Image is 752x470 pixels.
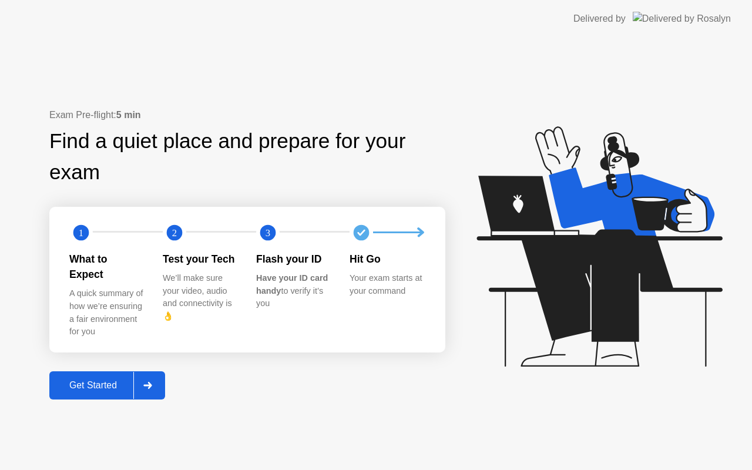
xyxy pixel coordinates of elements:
text: 3 [266,227,270,238]
div: Test your Tech [163,251,237,267]
b: 5 min [116,110,141,120]
div: Flash your ID [256,251,331,267]
div: What to Expect [69,251,144,283]
text: 1 [79,227,83,238]
div: We’ll make sure your video, audio and connectivity is 👌 [163,272,237,323]
div: Get Started [53,380,133,391]
div: Hit Go [350,251,424,267]
img: Delivered by Rosalyn [633,12,731,25]
div: to verify it’s you [256,272,331,310]
button: Get Started [49,371,165,399]
div: Delivered by [573,12,626,26]
div: Your exam starts at your command [350,272,424,297]
text: 2 [172,227,177,238]
b: Have your ID card handy [256,273,328,296]
div: Find a quiet place and prepare for your exam [49,126,445,188]
div: Exam Pre-flight: [49,108,445,122]
div: A quick summary of how we’re ensuring a fair environment for you [69,287,144,338]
